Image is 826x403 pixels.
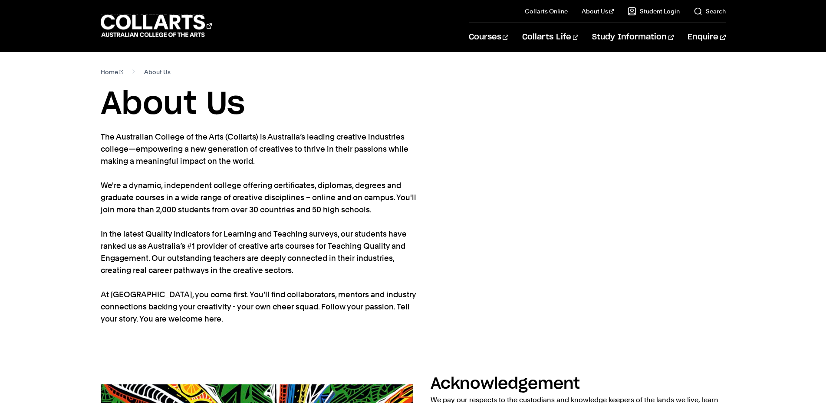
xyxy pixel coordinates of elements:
[144,66,171,78] span: About Us
[469,23,508,52] a: Courses
[101,85,726,124] h1: About Us
[628,7,680,16] a: Student Login
[101,13,212,38] div: Go to homepage
[431,376,580,392] h2: Acknowledgement
[694,7,726,16] a: Search
[525,7,568,16] a: Collarts Online
[582,7,614,16] a: About Us
[688,23,725,52] a: Enquire
[101,66,124,78] a: Home
[101,131,418,325] p: The Australian College of the Arts (Collarts) is Australia’s leading creative industries college—...
[592,23,674,52] a: Study Information
[522,23,578,52] a: Collarts Life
